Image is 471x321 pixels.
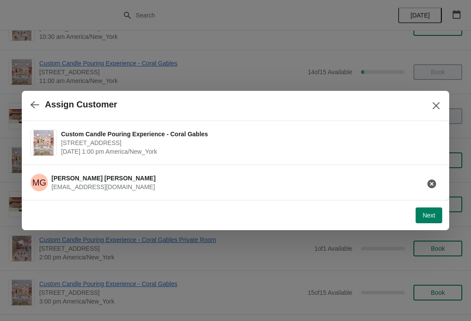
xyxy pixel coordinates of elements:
span: [STREET_ADDRESS] [61,138,436,147]
span: [EMAIL_ADDRESS][DOMAIN_NAME] [51,183,155,190]
span: [PERSON_NAME] [PERSON_NAME] [51,175,156,182]
h2: Assign Customer [45,100,117,110]
text: MG [32,178,46,187]
button: Close [428,98,444,114]
span: Custom Candle Pouring Experience - Coral Gables [61,130,436,138]
span: Morgan [31,174,48,191]
button: Next [416,207,442,223]
img: Custom Candle Pouring Experience - Coral Gables | 154 Giralda Avenue, Coral Gables, FL, USA | Aug... [34,130,54,155]
span: Next [423,212,435,219]
span: [DATE] 1:00 pm America/New_York [61,147,436,156]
